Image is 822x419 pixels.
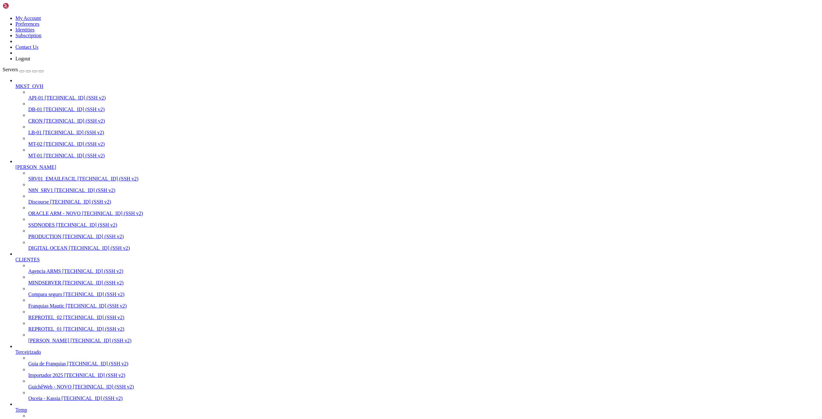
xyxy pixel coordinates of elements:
[28,297,819,309] li: Franquias Mautic [TECHNICAL_ID] (SSH v2)
[15,257,40,262] span: CLIENTES
[63,280,124,285] span: [TECHNICAL_ID] (SSH v2)
[28,95,43,100] span: API-01
[28,309,819,320] li: REPROTEL_02 [TECHNICAL_ID] (SSH v2)
[15,164,819,170] a: [PERSON_NAME]
[28,153,819,159] a: MT-01 [TECHNICAL_ID] (SSH v2)
[28,268,61,274] span: Agencia ARMS
[28,118,819,124] a: CRON [TECHNICAL_ID] (SSH v2)
[45,95,106,100] span: [TECHNICAL_ID] (SSH v2)
[28,211,819,216] a: ORACLE ARM - NOVO [TECHNICAL_ID] (SSH v2)
[28,390,819,401] li: Osceia - Kassia [TECHNICAL_ID] (SSH v2)
[28,372,819,378] a: Importador 2025 [TECHNICAL_ID] (SSH v2)
[28,130,819,135] a: LB-01 [TECHNICAL_ID] (SSH v2)
[28,338,69,343] span: [PERSON_NAME]
[54,188,115,193] span: [TECHNICAL_ID] (SSH v2)
[28,216,819,228] li: SSDNODES [TECHNICAL_ID] (SSH v2)
[28,320,819,332] li: REPROTEL_01 [TECHNICAL_ID] (SSH v2)
[28,240,819,251] li: DIGITAL OCEAN [TECHNICAL_ID] (SSH v2)
[44,118,105,124] span: [TECHNICAL_ID] (SSH v2)
[62,268,123,274] span: [TECHNICAL_ID] (SSH v2)
[28,107,819,112] a: DB-01 [TECHNICAL_ID] (SSH v2)
[15,78,819,159] li: MKST_OVH
[63,315,124,320] span: [TECHNICAL_ID] (SSH v2)
[15,44,39,50] a: Contact Us
[15,349,819,355] a: Terceirizado
[28,141,819,147] a: MT-02 [TECHNICAL_ID] (SSH v2)
[64,372,125,378] span: [TECHNICAL_ID] (SSH v2)
[28,245,67,251] span: DIGITAL OCEAN
[28,182,819,193] li: N8N_SRV1 [TECHNICAL_ID] (SSH v2)
[28,303,819,309] a: Franquias Mautic [TECHNICAL_ID] (SSH v2)
[15,407,819,413] a: Temp
[15,83,819,89] a: MKST_OVH
[15,159,819,251] li: [PERSON_NAME]
[28,361,819,367] a: Guia de Franquias [TECHNICAL_ID] (SSH v2)
[28,222,55,228] span: SSDNODES
[15,344,819,401] li: Terceirizado
[28,280,61,285] span: MINDSERVER
[15,257,819,263] a: CLIENTES
[15,251,819,344] li: CLIENTES
[28,286,819,297] li: Compara seguro [TECHNICAL_ID] (SSH v2)
[15,27,35,32] a: Identities
[28,280,819,286] a: MINDSERVER [TECHNICAL_ID] (SSH v2)
[67,361,128,366] span: [TECHNICAL_ID] (SSH v2)
[28,315,62,320] span: REPROTEL_02
[73,384,134,389] span: [TECHNICAL_ID] (SSH v2)
[28,303,64,309] span: Franquias Mautic
[28,130,42,135] span: LB-01
[44,153,105,158] span: [TECHNICAL_ID] (SSH v2)
[44,141,105,147] span: [TECHNICAL_ID] (SSH v2)
[43,130,104,135] span: [TECHNICAL_ID] (SSH v2)
[50,199,111,205] span: [TECHNICAL_ID] (SSH v2)
[77,176,138,181] span: [TECHNICAL_ID] (SSH v2)
[28,234,819,240] a: PRODUCTION [TECHNICAL_ID] (SSH v2)
[28,292,62,297] span: Compara seguro
[28,188,53,193] span: N8N_SRV1
[28,326,62,332] span: REPROTEL_01
[28,89,819,101] li: API-01 [TECHNICAL_ID] (SSH v2)
[28,107,42,112] span: DB-01
[28,188,819,193] a: N8N_SRV1 [TECHNICAL_ID] (SSH v2)
[28,263,819,274] li: Agencia ARMS [TECHNICAL_ID] (SSH v2)
[28,176,819,182] a: SRV01_EMAILFACIL [TECHNICAL_ID] (SSH v2)
[28,193,819,205] li: Discourse [TECHNICAL_ID] (SSH v2)
[44,107,105,112] span: [TECHNICAL_ID] (SSH v2)
[15,15,41,21] a: My Account
[63,326,124,332] span: [TECHNICAL_ID] (SSH v2)
[28,222,819,228] a: SSDNODES [TECHNICAL_ID] (SSH v2)
[28,367,819,378] li: Importador 2025 [TECHNICAL_ID] (SSH v2)
[28,326,819,332] a: REPROTEL_01 [TECHNICAL_ID] (SSH v2)
[15,164,56,170] span: [PERSON_NAME]
[28,396,819,401] a: Osceia - Kassia [TECHNICAL_ID] (SSH v2)
[28,199,49,205] span: Discourse
[28,274,819,286] li: MINDSERVER [TECHNICAL_ID] (SSH v2)
[28,234,61,239] span: PRODUCTION
[28,315,819,320] a: REPROTEL_02 [TECHNICAL_ID] (SSH v2)
[28,112,819,124] li: CRON [TECHNICAL_ID] (SSH v2)
[69,245,130,251] span: [TECHNICAL_ID] (SSH v2)
[28,176,76,181] span: SRV01_EMAILFACIL
[28,205,819,216] li: ORACLE ARM - NOVO [TECHNICAL_ID] (SSH v2)
[56,222,117,228] span: [TECHNICAL_ID] (SSH v2)
[28,361,66,366] span: Guia de Franquias
[28,396,60,401] span: Osceia - Kassia
[15,349,41,355] span: Terceirizado
[28,292,819,297] a: Compara seguro [TECHNICAL_ID] (SSH v2)
[15,407,27,413] span: Temp
[28,338,819,344] a: [PERSON_NAME] [TECHNICAL_ID] (SSH v2)
[28,118,42,124] span: CRON
[15,56,30,61] a: Logout
[28,228,819,240] li: PRODUCTION [TECHNICAL_ID] (SSH v2)
[3,3,39,9] img: Shellngn
[28,170,819,182] li: SRV01_EMAILFACIL [TECHNICAL_ID] (SSH v2)
[28,211,81,216] span: ORACLE ARM - NOVO
[15,21,39,27] a: Preferences
[28,245,819,251] a: DIGITAL OCEAN [TECHNICAL_ID] (SSH v2)
[63,292,124,297] span: [TECHNICAL_ID] (SSH v2)
[28,332,819,344] li: [PERSON_NAME] [TECHNICAL_ID] (SSH v2)
[28,355,819,367] li: Guia de Franquias [TECHNICAL_ID] (SSH v2)
[28,124,819,135] li: LB-01 [TECHNICAL_ID] (SSH v2)
[82,211,143,216] span: [TECHNICAL_ID] (SSH v2)
[3,67,18,72] span: Servers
